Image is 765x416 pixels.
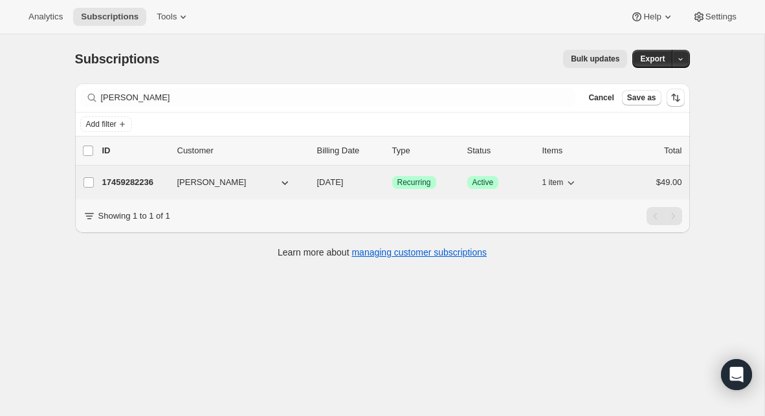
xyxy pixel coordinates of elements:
input: Filter subscribers [101,89,576,107]
button: Sort the results [667,89,685,107]
div: Type [392,144,457,157]
button: Subscriptions [73,8,146,26]
span: Tools [157,12,177,22]
span: Subscriptions [81,12,139,22]
span: Analytics [28,12,63,22]
button: Analytics [21,8,71,26]
div: Items [542,144,607,157]
span: [DATE] [317,177,344,187]
button: Help [623,8,682,26]
p: Showing 1 to 1 of 1 [98,210,170,223]
button: Bulk updates [563,50,627,68]
span: $49.00 [656,177,682,187]
button: Tools [149,8,197,26]
span: Settings [705,12,737,22]
p: Customer [177,144,307,157]
button: Export [632,50,672,68]
p: Status [467,144,532,157]
span: Active [472,177,494,188]
button: Save as [622,90,661,105]
button: Add filter [80,116,132,132]
span: Help [643,12,661,22]
span: Cancel [588,93,614,103]
p: Billing Date [317,144,382,157]
a: managing customer subscriptions [351,247,487,257]
button: [PERSON_NAME] [170,172,299,193]
div: IDCustomerBilling DateTypeStatusItemsTotal [102,144,682,157]
button: 1 item [542,173,578,192]
span: Bulk updates [571,54,619,64]
p: Total [664,144,682,157]
div: Open Intercom Messenger [721,359,752,390]
span: Save as [627,93,656,103]
p: ID [102,144,167,157]
span: Recurring [397,177,431,188]
nav: Pagination [647,207,682,225]
span: 1 item [542,177,564,188]
span: Add filter [86,119,116,129]
div: 17459282236[PERSON_NAME][DATE]SuccessRecurringSuccessActive1 item$49.00 [102,173,682,192]
span: Export [640,54,665,64]
span: Subscriptions [75,52,160,66]
span: [PERSON_NAME] [177,176,247,189]
button: Cancel [583,90,619,105]
p: Learn more about [278,246,487,259]
button: Settings [685,8,744,26]
p: 17459282236 [102,176,167,189]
